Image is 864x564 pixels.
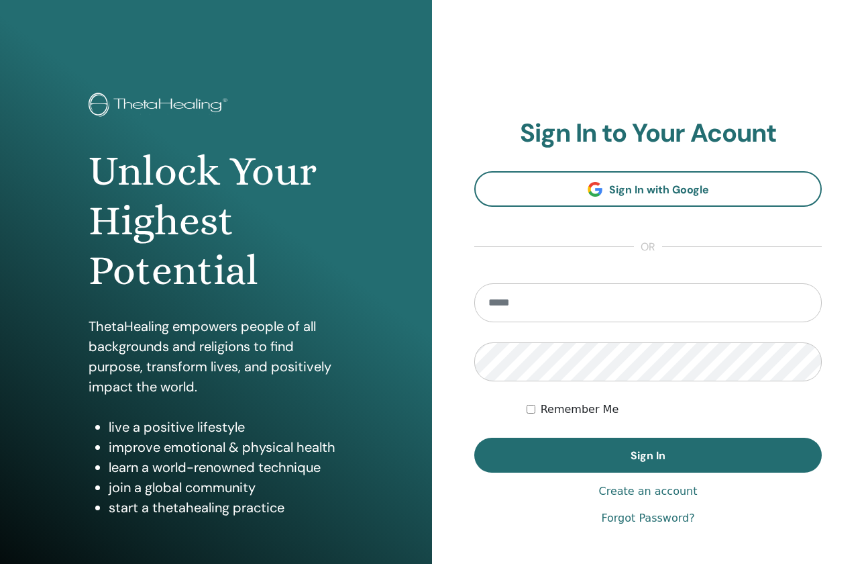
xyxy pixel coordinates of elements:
div: Keep me authenticated indefinitely or until I manually logout [527,402,822,418]
li: start a thetahealing practice [109,498,343,518]
button: Sign In [474,438,822,473]
a: Sign In with Google [474,171,822,207]
li: join a global community [109,477,343,498]
span: or [634,239,662,255]
li: learn a world-renowned technique [109,457,343,477]
p: ThetaHealing empowers people of all backgrounds and religions to find purpose, transform lives, a... [89,316,343,397]
a: Create an account [598,483,697,500]
h1: Unlock Your Highest Potential [89,146,343,296]
li: improve emotional & physical health [109,437,343,457]
a: Forgot Password? [601,510,694,526]
li: live a positive lifestyle [109,417,343,437]
h2: Sign In to Your Acount [474,118,822,149]
span: Sign In [631,449,665,463]
span: Sign In with Google [609,183,709,197]
label: Remember Me [541,402,619,418]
